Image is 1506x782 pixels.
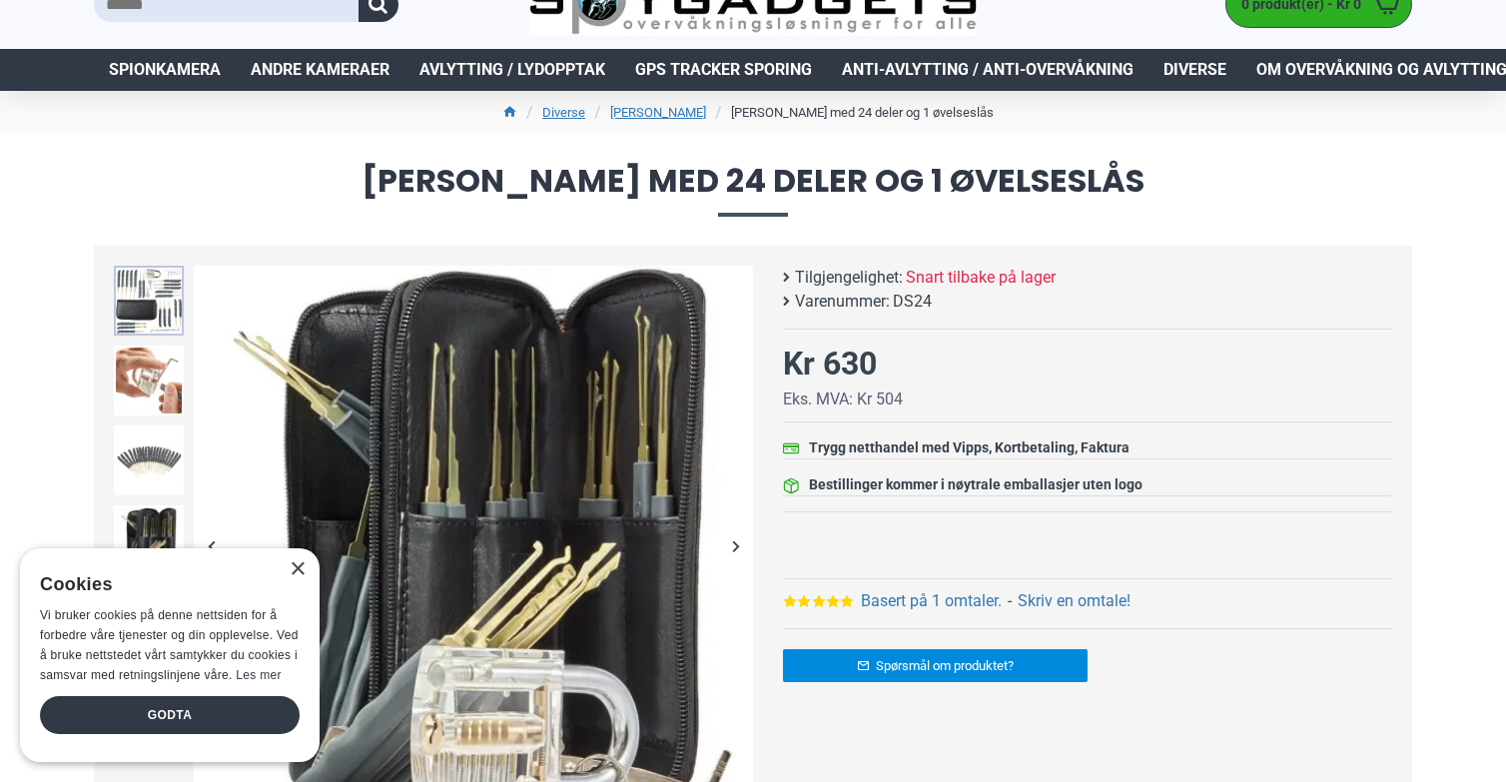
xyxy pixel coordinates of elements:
img: Dirkesett med 24 deler og 1 øvelseslås - SpyGadgets.no [114,505,184,575]
a: [PERSON_NAME] [610,103,706,123]
b: - [1008,591,1012,610]
a: GPS Tracker Sporing [620,49,827,91]
img: Dirkesett med 24 deler og 1 øvelseslås - SpyGadgets.no [114,425,184,495]
a: Avlytting / Lydopptak [404,49,620,91]
a: Andre kameraer [236,49,404,91]
span: [PERSON_NAME] med 24 deler og 1 øvelseslås [94,165,1412,216]
a: Spionkamera [94,49,236,91]
span: Snart tilbake på lager [906,266,1056,290]
a: Skriv en omtale! [1018,589,1130,613]
div: Close [290,562,305,577]
a: Anti-avlytting / Anti-overvåkning [827,49,1148,91]
div: Bestillinger kommer i nøytrale emballasjer uten logo [809,474,1142,495]
b: Varenummer: [795,290,890,314]
a: Basert på 1 omtaler. [861,589,1002,613]
div: Cookies [40,563,287,606]
div: Trygg netthandel med Vipps, Kortbetaling, Faktura [809,437,1129,458]
span: Andre kameraer [251,58,389,82]
img: Dirkesett med 24 deler og 1 øvelseslås - SpyGadgets.no [114,346,184,415]
div: Kr 630 [783,340,877,388]
b: Tilgjengelighet: [795,266,903,290]
span: Diverse [1163,58,1226,82]
div: Godta [40,696,300,734]
a: Les mer, opens a new window [236,668,281,682]
div: Previous slide [194,528,229,563]
span: Spionkamera [109,58,221,82]
span: Vi bruker cookies på denne nettsiden for å forbedre våre tjenester og din opplevelse. Ved å bruke... [40,608,299,681]
a: Diverse [542,103,585,123]
img: Dirkesett med 24 deler og 1 øvelseslås - SpyGadgets.no [114,266,184,336]
span: DS24 [893,290,932,314]
div: Next slide [718,528,753,563]
span: Anti-avlytting / Anti-overvåkning [842,58,1133,82]
span: Avlytting / Lydopptak [419,58,605,82]
a: Spørsmål om produktet? [783,649,1088,682]
span: GPS Tracker Sporing [635,58,812,82]
a: Diverse [1148,49,1241,91]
